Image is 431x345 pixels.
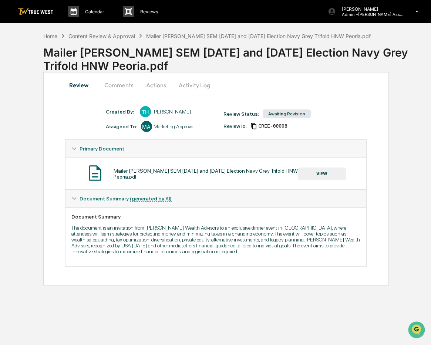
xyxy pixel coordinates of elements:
button: Comments [98,76,139,94]
div: Review Status: [223,111,259,117]
div: Mailer [PERSON_NAME] SEM [DATE] and [DATE] Election Navy Grey Trifold HNW Peoria.pdf [146,33,371,39]
div: 🔎 [7,108,13,114]
span: Pylon [74,125,90,131]
div: Content Review & Approval [68,33,135,39]
a: 🖐️Preclearance [4,90,51,104]
button: Activity Log [173,76,216,94]
div: Assigned To: [106,124,137,129]
p: Calendar [79,9,108,14]
iframe: Open customer support [407,321,427,341]
div: Home [43,33,57,39]
img: Document Icon [86,164,104,182]
div: TH [140,106,151,117]
span: Data Lookup [15,107,47,115]
div: MA [141,121,152,132]
div: Start new chat [25,57,121,64]
span: cab6f34f-cbe1-4edb-9c1d-c8f1ee935558 [259,123,287,129]
div: Marketing Approval [154,124,195,129]
img: logo [18,8,53,15]
button: Start new chat [126,59,135,68]
div: Primary Document [65,140,367,158]
div: Document Summary [71,214,361,220]
span: Primary Document [80,146,124,152]
div: Document Summary (generated by AI) [65,190,367,207]
p: [PERSON_NAME] [336,6,405,12]
span: Preclearance [15,93,48,101]
a: Powered byPylon [52,125,90,131]
div: We're available if you need us! [25,64,94,70]
div: [PERSON_NAME] [152,109,191,115]
a: 🗄️Attestations [51,90,95,104]
div: Mailer [PERSON_NAME] SEM [DATE] and [DATE] Election Navy Grey Trifold HNW Peoria.pdf [114,168,298,180]
div: Review Id: [223,123,247,129]
u: (generated by AI) [130,196,172,202]
a: 🔎Data Lookup [4,104,50,118]
button: VIEW [298,168,346,180]
img: 1746055101610-c473b297-6a78-478c-a979-82029cc54cd1 [7,57,21,70]
div: 🗄️ [54,94,60,100]
p: How can we help? [7,16,135,27]
div: Document Summary (generated by AI) [65,207,367,266]
div: Awaiting Revision [263,109,311,118]
button: Actions [139,76,173,94]
div: Created By: ‎ ‎ [106,109,136,115]
span: Document Summary [80,196,172,202]
div: 🖐️ [7,94,13,100]
p: Reviews [134,9,162,14]
span: Attestations [61,93,92,101]
p: The document is an invitation from [PERSON_NAME] Wealth Advisors to an exclusive dinner event in ... [71,225,361,254]
p: Admin • [PERSON_NAME] Asset Management [336,12,405,17]
div: Primary Document [65,158,367,189]
div: secondary tabs example [65,76,367,94]
button: Review [65,76,98,94]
